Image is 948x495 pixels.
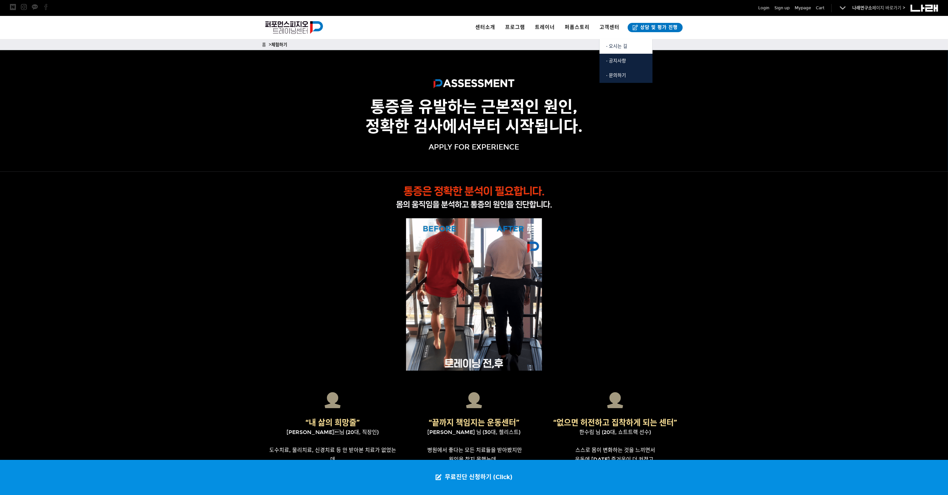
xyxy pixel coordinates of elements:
strong: 체험하기 [271,42,287,47]
span: “없으면 허전하고 집착하게 되는 센터” [553,418,677,427]
a: 트레이너 [530,16,560,39]
strong: . [578,117,583,136]
a: 나래연구소페이지 바로가기 > [853,5,906,11]
span: 병원에서 좋다는 모든 치료들을 받아봤지만 [427,447,522,453]
a: · 오시는 길 [600,39,653,54]
a: 상담 및 평가 진행 [628,23,683,32]
a: · 문의하기 [600,68,653,83]
span: 운동에 [DATE] 즐거움이 더 커졌고, [575,456,656,463]
span: “내 삶의 희망줄” [305,418,360,427]
span: 퍼폼스토리 [565,24,590,30]
a: · 공지사항 [600,54,653,68]
span: 센터소개 [475,24,495,30]
span: 프로그램 [505,24,525,30]
span: [PERSON_NAME]님 (20대, 직장인) [287,429,379,435]
img: ASSESSMENT [434,79,514,91]
span: · 공지사항 [606,58,626,64]
p: 홈 > [262,41,686,48]
span: 도수치료, 물리치료, 신경치료 등 안 받아본 치료가 없었는데 [269,447,396,462]
span: · 오시는 길 [606,43,627,49]
span: “끝까지 책임지는 운동센터” [429,418,519,427]
span: 상담 및 평가 진행 [638,24,678,31]
span: 스스로 몸이 변화하는 것을 느끼면서 [575,447,655,453]
span: APPLY FOR EXPERIENCE [429,143,519,152]
span: 고객센터 [600,24,619,30]
a: 고객센터 [595,16,624,39]
span: 트레이너 [535,24,555,30]
a: 센터소개 [470,16,500,39]
a: Mypage [795,5,811,11]
strong: 통증을 유발하는 근본적인 원인, [371,97,578,117]
span: [PERSON_NAME] 님 (30대, 첼리스트) [427,429,520,435]
a: 프로그램 [500,16,530,39]
strong: 나래연구소 [853,5,872,11]
a: 무료진단 신청하기 (Click) [429,460,519,495]
a: 퍼폼스토리 [560,16,595,39]
span: · 문의하기 [606,73,626,78]
a: Sign up [775,5,790,11]
span: 한수림 님 (20대, 쇼트트랙 선수) [580,429,651,435]
a: Cart [816,5,825,11]
span: 원인을 찾지 못했는데, [449,456,498,463]
a: Login [759,5,770,11]
strong: 정확한 검사에서부터 시작됩니다 [365,117,578,136]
